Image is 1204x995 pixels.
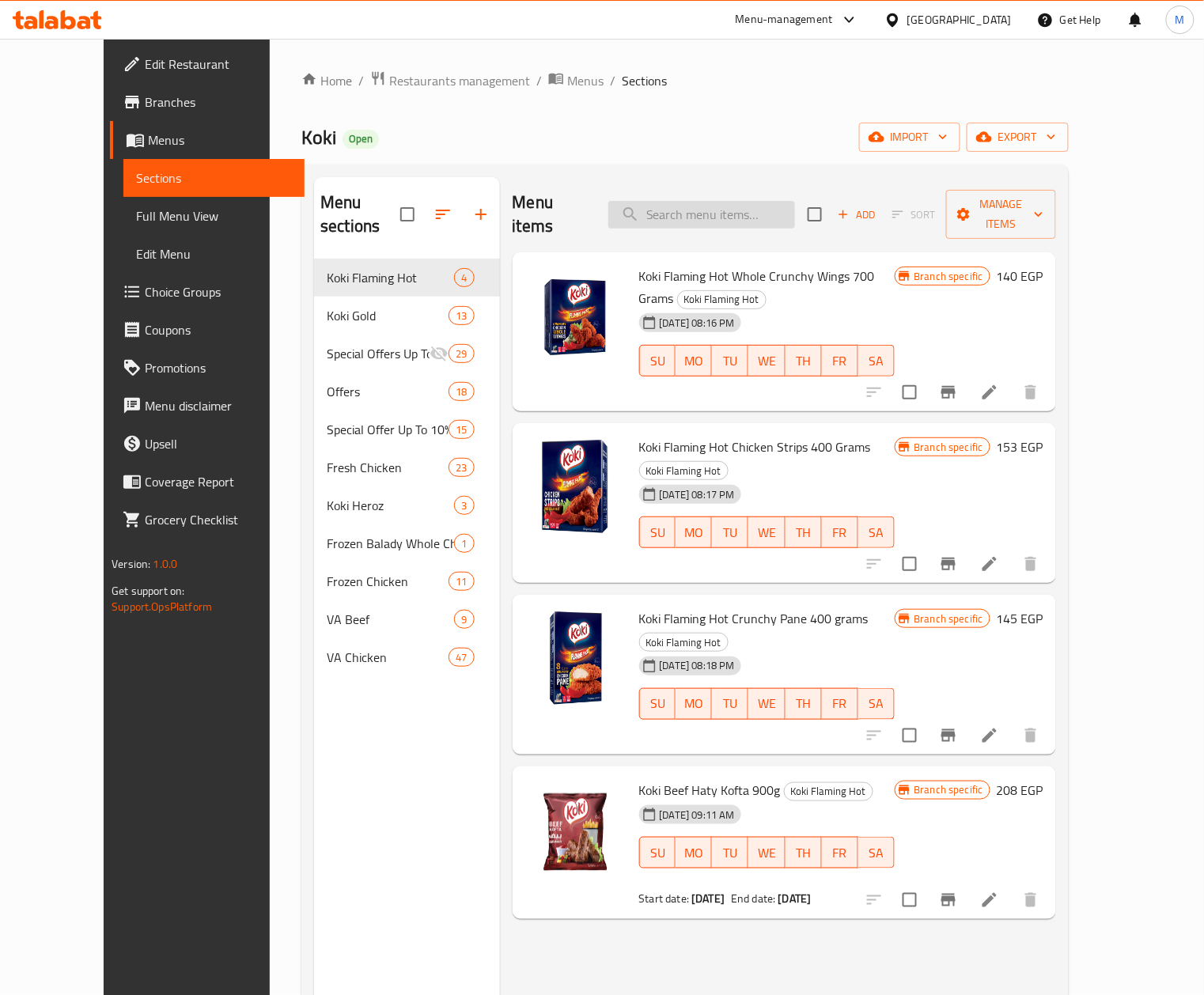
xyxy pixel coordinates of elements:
span: export [979,127,1056,147]
span: Koki [301,119,336,155]
a: Menus [110,121,305,159]
a: Edit menu item [980,891,999,910]
li: / [610,71,615,90]
h2: Menu sections [320,191,399,238]
span: Koki Flaming Hot Crunchy Pane 400 grams [639,607,869,630]
div: VA Beef9 [314,600,499,638]
span: Offers [327,382,449,401]
div: Special Offers Up To 25%29 [314,335,499,373]
button: WE [748,688,785,720]
a: Support.OpsPlatform [112,596,212,617]
span: FR [828,521,852,544]
a: Upsell [110,425,305,463]
span: Promotions [145,358,292,377]
button: TH [786,837,822,868]
div: [GEOGRAPHIC_DATA] [907,11,1012,28]
button: SA [858,837,895,868]
span: TH [792,842,816,864]
a: Grocery Checklist [110,501,305,539]
span: SU [646,521,670,544]
span: Special Offer Up To 10% Off [327,420,449,439]
img: Koki Beef Haty Kofta 900g [525,779,627,880]
span: Branch specific [908,782,990,797]
span: MO [682,842,706,864]
div: items [454,268,474,287]
button: TU [712,837,748,868]
a: Sections [123,159,305,197]
button: delete [1012,881,1050,919]
li: / [358,71,364,90]
span: Menu disclaimer [145,396,292,415]
span: Koki Gold [327,306,449,325]
span: FR [828,692,852,715]
a: Edit Menu [123,235,305,273]
button: Add section [462,195,500,233]
span: [DATE] 08:18 PM [653,658,741,673]
div: VA Chicken47 [314,638,499,676]
a: Edit menu item [980,554,999,573]
img: Koki Flaming Hot Crunchy Pane 400 grams [525,607,627,709]
span: Koki Flaming Hot Chicken Strips 400 Grams [639,435,871,459]
span: Special Offers Up To 25% [327,344,430,363]
span: VA Beef [327,610,454,629]
span: [DATE] 08:17 PM [653,487,741,502]
button: delete [1012,373,1050,411]
a: Branches [110,83,305,121]
span: Koki Flaming Hot [678,290,766,308]
span: 47 [449,650,473,665]
span: Edit Menu [136,244,292,263]
a: Choice Groups [110,273,305,311]
span: 23 [449,460,473,475]
button: SU [639,516,676,548]
span: Select to update [893,719,926,752]
a: Menus [548,70,604,91]
button: FR [822,837,858,868]
h2: Menu items [513,191,589,238]
span: Koki Flaming Hot [640,634,728,652]
div: Fresh Chicken23 [314,448,499,486]
span: Branch specific [908,269,990,284]
img: Koki Flaming Hot Chicken Strips 400 Grams [525,436,627,537]
h6: 153 EGP [997,436,1043,458]
span: SU [646,350,670,373]
button: TH [786,345,822,376]
span: Frozen Chicken [327,572,449,591]
div: items [449,344,474,363]
b: [DATE] [778,888,812,909]
button: delete [1012,717,1050,755]
span: Sections [136,168,292,187]
span: Branch specific [908,611,990,626]
button: MO [676,345,712,376]
div: Koki Flaming Hot [639,633,729,652]
button: TH [786,688,822,720]
li: / [536,71,542,90]
button: SA [858,345,895,376]
div: items [449,382,474,401]
span: Full Menu View [136,206,292,225]
a: Edit menu item [980,726,999,745]
span: Branch specific [908,440,990,455]
span: WE [755,842,778,864]
button: Add [831,202,882,227]
svg: Inactive section [430,344,449,363]
span: Fresh Chicken [327,458,449,477]
div: Koki Flaming Hot4 [314,259,499,297]
button: MO [676,688,712,720]
button: export [967,123,1069,152]
span: Koki Flaming Hot Whole Crunchy Wings 700 Grams [639,264,875,310]
div: items [454,610,474,629]
span: 11 [449,574,473,589]
span: Version: [112,554,150,574]
span: Koki Heroz [327,496,454,515]
button: MO [676,516,712,548]
span: Manage items [959,195,1043,234]
span: Select section [798,198,831,231]
span: Upsell [145,434,292,453]
span: TH [792,350,816,373]
span: TU [718,521,742,544]
span: TU [718,692,742,715]
nav: breadcrumb [301,70,1069,91]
